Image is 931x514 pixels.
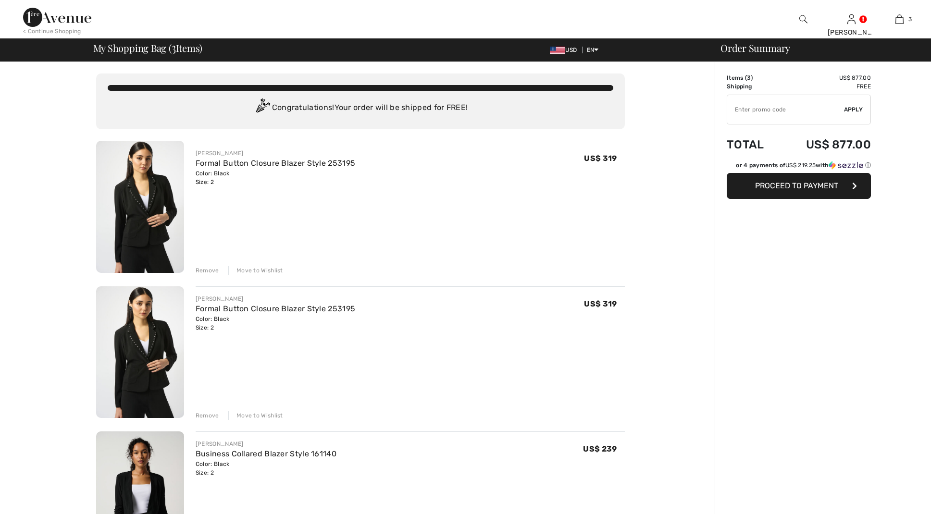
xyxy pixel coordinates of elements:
[196,169,355,186] div: Color: Black Size: 2
[785,162,816,169] span: US$ 219.25
[829,161,863,170] img: Sezzle
[584,154,617,163] span: US$ 319
[587,47,599,53] span: EN
[876,13,923,25] a: 3
[779,73,871,82] td: US$ 877.00
[727,173,871,199] button: Proceed to Payment
[908,15,912,24] span: 3
[779,128,871,161] td: US$ 877.00
[196,460,336,477] div: Color: Black Size: 2
[747,74,751,81] span: 3
[108,98,613,118] div: Congratulations! Your order will be shipped for FREE!
[196,440,336,448] div: [PERSON_NAME]
[23,27,81,36] div: < Continue Shopping
[709,43,925,53] div: Order Summary
[847,14,856,24] a: Sign In
[727,128,779,161] td: Total
[172,41,176,53] span: 3
[727,82,779,91] td: Shipping
[196,149,355,158] div: [PERSON_NAME]
[196,449,336,458] a: Business Collared Blazer Style 161140
[96,286,184,418] img: Formal Button Closure Blazer Style 253195
[799,13,807,25] img: search the website
[736,161,871,170] div: or 4 payments of with
[584,299,617,308] span: US$ 319
[228,411,283,420] div: Move to Wishlist
[895,13,904,25] img: My Bag
[96,141,184,273] img: Formal Button Closure Blazer Style 253195
[755,181,838,190] span: Proceed to Payment
[196,266,219,275] div: Remove
[727,161,871,173] div: or 4 payments ofUS$ 219.25withSezzle Click to learn more about Sezzle
[727,73,779,82] td: Items ( )
[228,266,283,275] div: Move to Wishlist
[196,294,355,303] div: [PERSON_NAME]
[550,47,565,54] img: US Dollar
[93,43,203,53] span: My Shopping Bag ( Items)
[23,8,91,27] img: 1ère Avenue
[828,27,875,37] div: [PERSON_NAME]
[779,82,871,91] td: Free
[550,47,581,53] span: USD
[844,105,863,114] span: Apply
[583,444,617,453] span: US$ 239
[196,315,355,332] div: Color: Black Size: 2
[847,13,856,25] img: My Info
[253,98,272,118] img: Congratulation2.svg
[196,411,219,420] div: Remove
[727,95,844,124] input: Promo code
[196,159,355,168] a: Formal Button Closure Blazer Style 253195
[196,304,355,313] a: Formal Button Closure Blazer Style 253195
